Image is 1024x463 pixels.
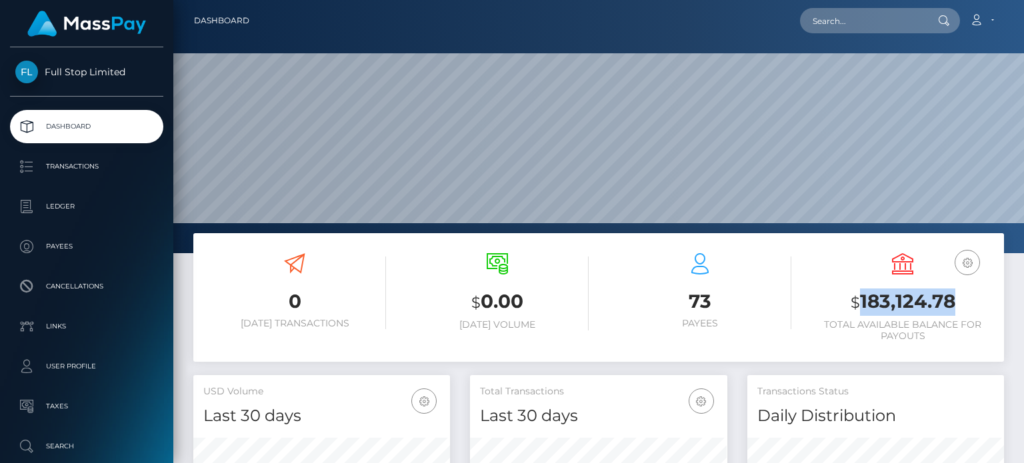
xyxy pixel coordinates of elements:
h3: 0 [203,288,386,314]
p: User Profile [15,356,158,376]
a: Dashboard [194,7,249,35]
a: Transactions [10,150,163,183]
small: $ [471,293,481,312]
h4: Last 30 days [480,404,717,428]
img: MassPay Logo [27,11,146,37]
h4: Daily Distribution [757,404,994,428]
p: Search [15,436,158,456]
small: $ [851,293,860,312]
p: Ledger [15,197,158,217]
p: Transactions [15,157,158,177]
p: Payees [15,236,158,256]
h3: 183,124.78 [811,288,994,316]
span: Full Stop Limited [10,66,163,78]
p: Taxes [15,396,158,416]
h5: USD Volume [203,385,440,398]
a: Cancellations [10,270,163,303]
h6: Payees [609,318,791,329]
p: Cancellations [15,276,158,296]
img: Full Stop Limited [15,61,38,83]
a: Ledger [10,190,163,223]
p: Dashboard [15,117,158,137]
h3: 73 [609,288,791,314]
h6: [DATE] Transactions [203,318,386,329]
h5: Transactions Status [757,385,994,398]
h6: [DATE] Volume [406,319,589,330]
a: Payees [10,230,163,263]
h5: Total Transactions [480,385,717,398]
h6: Total Available Balance for Payouts [811,319,994,342]
input: Search... [800,8,925,33]
a: Dashboard [10,110,163,143]
h4: Last 30 days [203,404,440,428]
h3: 0.00 [406,288,589,316]
a: Links [10,310,163,343]
a: Taxes [10,390,163,423]
p: Links [15,316,158,336]
a: User Profile [10,350,163,383]
a: Search [10,430,163,463]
